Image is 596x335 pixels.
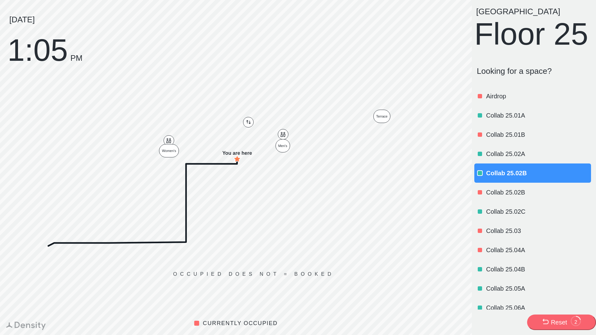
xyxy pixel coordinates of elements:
[486,188,590,197] p: Collab 25.02B
[486,169,590,177] p: Collab 25.02B
[486,130,590,139] p: Collab 25.01B
[486,226,590,235] p: Collab 25.03
[486,111,590,120] p: Collab 25.01A
[486,92,590,100] p: Airdrop
[477,66,591,76] p: Looking for a space?
[486,246,590,254] p: Collab 25.04A
[486,265,590,274] p: Collab 25.04B
[486,284,590,293] p: Collab 25.05A
[486,303,590,312] p: Collab 25.06A
[570,319,581,325] div: 2
[486,150,590,158] p: Collab 25.02A
[527,315,596,330] button: Reset2
[551,318,567,327] div: Reset
[486,207,590,216] p: Collab 25.02C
